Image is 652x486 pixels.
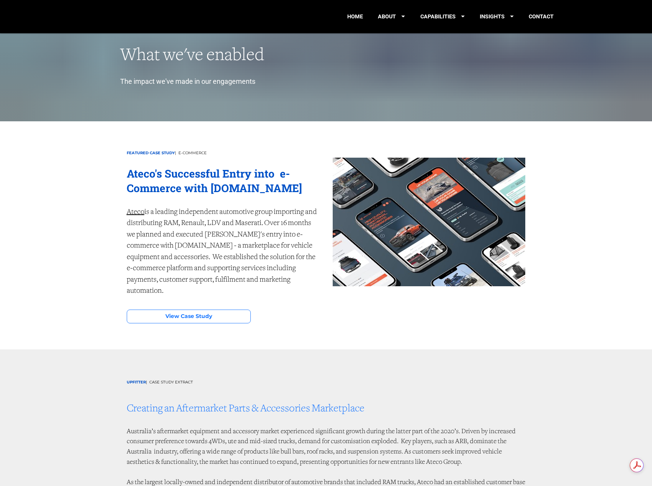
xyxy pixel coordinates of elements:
span: The impact we've made in our engagements [120,77,255,85]
strong: UPFITTER [127,380,146,385]
a: INSIGHTS [480,6,514,27]
span: Australia’s aftermarket equipment and accessory market experienced significant growth during the ... [127,428,517,465]
strong: Ateco's Successful Entry into e-Commerce with [DOMAIN_NAME] [127,166,302,196]
strong: FEATURED CASE STUDY [127,150,175,155]
span: is a leading independent automotive group importing and distributing RAM, Renault, LDV and Masera... [127,209,318,295]
span: What we've enabled [120,47,264,65]
a: CAPABILITIES [420,6,465,27]
a: Ateco [127,207,144,216]
a: View Case Study [127,310,251,323]
span: Creating an Aftermarket Parts & Accessories Marketplace [127,404,364,414]
span: | CASE STUDY EXTRACT [146,380,193,385]
span: | E-COMMERCE [175,150,207,155]
a: ABOUT [378,6,405,27]
a: HOME [347,6,363,27]
a: CONTACT [529,6,554,27]
span: Ateco [127,209,144,216]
